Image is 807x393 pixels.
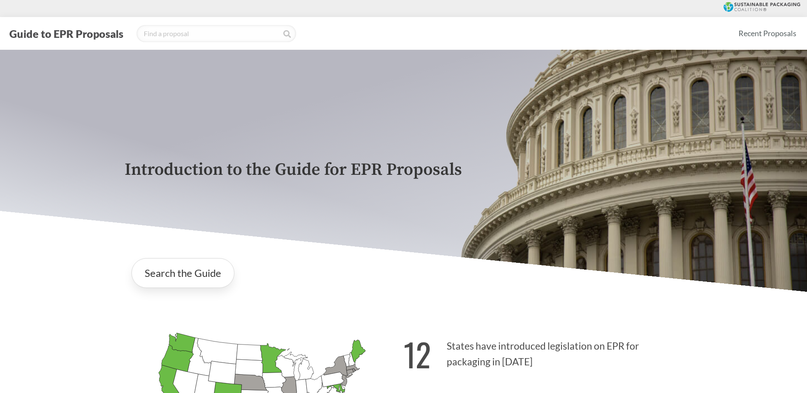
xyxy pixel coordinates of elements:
[131,258,234,288] a: Search the Guide
[7,27,126,40] button: Guide to EPR Proposals
[404,330,431,378] strong: 12
[137,25,296,42] input: Find a proposal
[404,325,683,378] p: States have introduced legislation on EPR for packaging in [DATE]
[125,160,683,179] p: Introduction to the Guide for EPR Proposals
[735,24,800,43] a: Recent Proposals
